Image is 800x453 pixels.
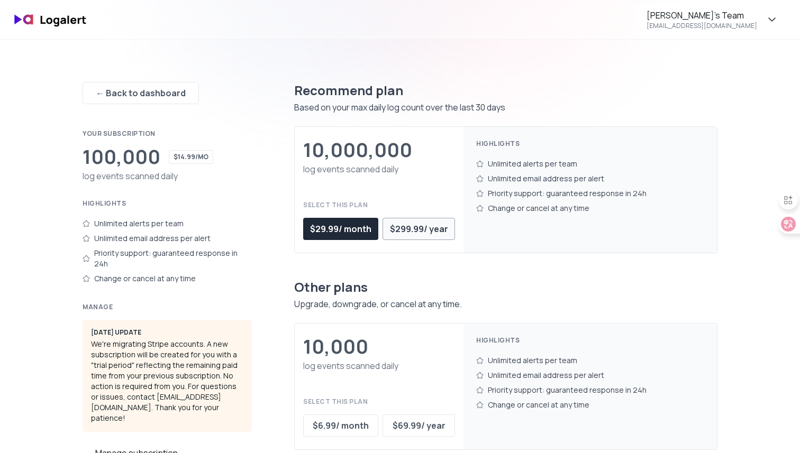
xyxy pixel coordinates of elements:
div: Change or cancel at any time [83,271,252,286]
button: ← Back to dashboard [83,82,199,104]
div: Unlimited alerts per team [476,156,704,171]
div: Unlimited alerts per team [83,216,252,231]
img: logo [8,7,93,32]
div: Highlights [83,199,252,208]
div: Upgrade, downgrade, or cancel at any time. [294,298,717,310]
div: $ 69.99 / year [393,419,446,432]
div: Unlimited email address per alert [476,368,704,383]
button: [PERSON_NAME]'s Team[EMAIL_ADDRESS][DOMAIN_NAME] [633,4,792,35]
div: Manage [83,303,252,311]
button: $299.99/ year [383,218,455,240]
div: Unlimited email address per alert [83,231,252,246]
div: log events scanned daily [83,170,252,182]
div: Highlights [476,140,704,148]
div: $ 29.99 / month [310,223,371,235]
div: Change or cancel at any time [476,201,704,216]
div: 10,000,000 [303,140,412,161]
div: [PERSON_NAME]'s Team [647,9,744,22]
div: $ 299.99 / year [390,223,448,235]
div: Based on your max daily log count over the last 30 days [294,101,717,114]
div: Recommend plan [294,82,717,99]
div: ← Back to dashboard [96,87,186,99]
button: $6.99/ month [303,414,378,437]
button: $29.99/ month [303,218,378,240]
div: Priority support: guaranteed response in 24h [476,186,704,201]
div: Change or cancel at any time [476,397,704,412]
div: Your subscription [83,130,252,138]
div: We're migrating Stripe accounts. A new subscription will be created for you with a "trial period"... [83,320,252,432]
button: $69.99/ year [383,414,455,437]
div: $ 6.99 / month [313,419,369,432]
div: log events scanned daily [303,163,455,175]
div: Priority support: guaranteed response in 24h [476,383,704,397]
div: 100,000 [83,146,160,168]
div: Select this plan [303,201,455,209]
div: Priority support: guaranteed response in 24h [83,246,252,271]
div: Unlimited email address per alert [476,171,704,186]
div: Select this plan [303,397,455,406]
div: log events scanned daily [303,359,455,372]
div: Other plans [294,279,717,295]
div: [EMAIL_ADDRESS][DOMAIN_NAME] [647,22,757,30]
div: 10,000 [303,336,368,357]
div: $14.99/mo [169,150,213,164]
div: Unlimited alerts per team [476,353,704,368]
div: [DATE] update [91,328,243,337]
div: Highlights [476,336,704,345]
